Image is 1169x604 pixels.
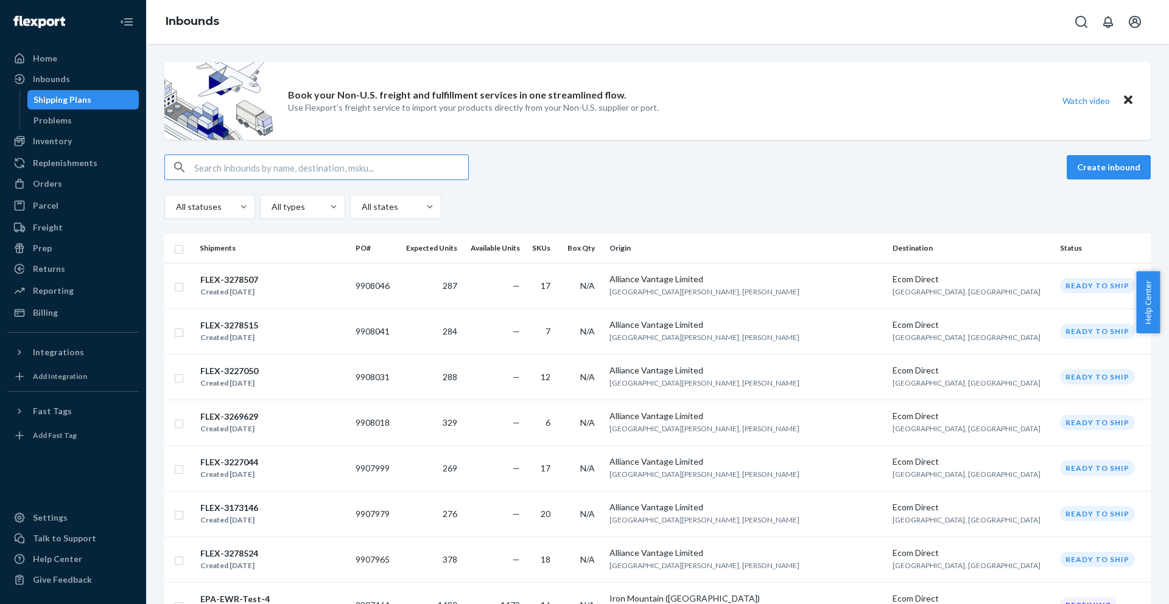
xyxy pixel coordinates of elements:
p: Use Flexport’s freight service to import your products directly from your Non-U.S. supplier or port. [288,102,659,114]
div: Ready to ship [1060,506,1135,521]
div: Orders [33,178,62,190]
span: — [513,554,520,564]
span: [GEOGRAPHIC_DATA][PERSON_NAME], [PERSON_NAME] [609,424,799,433]
span: 18 [541,554,550,564]
div: Ecom Direct [893,364,1051,377]
span: [GEOGRAPHIC_DATA], [GEOGRAPHIC_DATA] [893,287,1041,296]
button: Talk to Support [7,529,139,548]
div: FLEX-3227050 [200,365,258,377]
div: Talk to Support [33,532,96,544]
span: [GEOGRAPHIC_DATA], [GEOGRAPHIC_DATA] [893,378,1041,387]
div: Ready to ship [1060,415,1135,430]
button: Help Center [1136,271,1160,333]
div: Ecom Direct [893,319,1051,331]
span: [GEOGRAPHIC_DATA][PERSON_NAME], [PERSON_NAME] [609,515,799,524]
button: Close [1120,92,1136,109]
a: Add Integration [7,367,139,386]
button: Give Feedback [7,570,139,589]
span: — [513,417,520,428]
div: Returns [33,263,65,275]
div: FLEX-3278507 [200,274,258,286]
th: SKUs [525,234,560,263]
div: Prep [33,242,52,254]
span: [GEOGRAPHIC_DATA], [GEOGRAPHIC_DATA] [893,333,1041,342]
a: Prep [7,238,139,258]
div: Ecom Direct [893,501,1051,513]
a: Parcel [7,196,139,215]
div: Created [DATE] [200,332,258,344]
div: Billing [33,307,58,319]
a: Inventory [7,131,139,151]
button: Open account menu [1123,10,1147,34]
span: 12 [541,372,550,382]
div: Alliance Vantage Limited [609,547,882,559]
th: Available Units [462,234,525,263]
button: Open Search Box [1069,10,1094,34]
div: Created [DATE] [200,377,258,389]
a: Returns [7,259,139,279]
div: Ready to ship [1060,369,1135,384]
div: Problems [33,114,72,127]
div: Give Feedback [33,574,92,586]
div: Ecom Direct [893,547,1051,559]
span: [GEOGRAPHIC_DATA][PERSON_NAME], [PERSON_NAME] [609,378,799,387]
th: Expected Units [397,234,462,263]
span: 17 [541,463,550,473]
div: Add Integration [33,371,87,381]
div: Created [DATE] [200,423,258,435]
span: N/A [580,417,595,428]
div: Freight [33,221,63,234]
div: Created [DATE] [200,514,258,526]
td: 9907979 [351,491,398,536]
span: N/A [580,372,595,382]
div: Alliance Vantage Limited [609,273,882,285]
div: Integrations [33,346,84,358]
th: Shipments [195,234,351,263]
div: Created [DATE] [200,468,258,481]
button: Fast Tags [7,401,139,421]
span: [GEOGRAPHIC_DATA][PERSON_NAME], [PERSON_NAME] [609,287,799,296]
div: Alliance Vantage Limited [609,410,882,422]
div: Inventory [33,135,72,147]
th: Origin [605,234,887,263]
iframe: Opens a widget where you can chat to one of our agents [1092,568,1157,598]
th: Destination [888,234,1056,263]
a: Billing [7,303,139,322]
span: — [513,372,520,382]
span: 284 [443,326,457,336]
a: Shipping Plans [27,90,139,109]
button: Create inbound [1067,155,1151,179]
div: FLEX-3227044 [200,456,258,468]
div: Shipping Plans [33,94,91,106]
td: 9907999 [351,445,398,491]
span: 20 [541,509,550,519]
span: [GEOGRAPHIC_DATA], [GEOGRAPHIC_DATA] [893,424,1041,433]
span: 7 [546,326,550,336]
div: Add Fast Tag [33,430,77,440]
div: Inbounds [33,73,70,85]
input: All statuses [175,201,176,213]
td: 9908041 [351,308,398,354]
img: Flexport logo [13,16,65,28]
div: Reporting [33,285,74,297]
div: Ready to ship [1060,552,1135,567]
span: 6 [546,417,550,428]
div: Settings [33,512,68,524]
span: [GEOGRAPHIC_DATA][PERSON_NAME], [PERSON_NAME] [609,470,799,479]
button: Watch video [1055,92,1118,109]
span: 269 [443,463,457,473]
button: Integrations [7,342,139,362]
span: [GEOGRAPHIC_DATA][PERSON_NAME], [PERSON_NAME] [609,333,799,342]
div: FLEX-3269629 [200,411,258,423]
input: Search inbounds by name, destination, msku... [194,155,468,179]
div: FLEX-3173146 [200,502,258,514]
div: FLEX-3278524 [200,547,258,560]
div: Alliance Vantage Limited [609,456,882,468]
span: — [513,463,520,473]
a: Home [7,49,139,68]
td: 9908046 [351,263,398,308]
span: [GEOGRAPHIC_DATA], [GEOGRAPHIC_DATA] [893,561,1041,570]
a: Orders [7,174,139,193]
a: Inbounds [166,15,219,28]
